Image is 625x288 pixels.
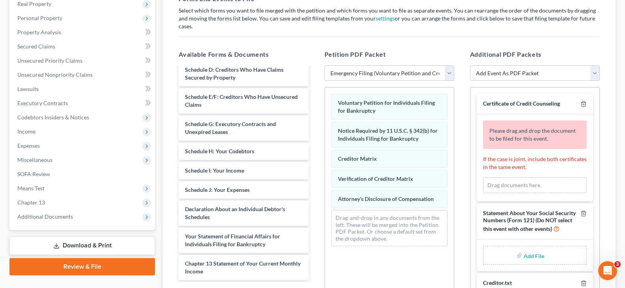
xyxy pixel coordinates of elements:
span: Schedule E/F: Creditors Who Have Unsecured Claims [185,93,298,108]
span: Executory Contracts [17,100,68,106]
span: Unsecured Priority Claims [17,57,82,64]
span: Chapter 13 [17,199,45,206]
span: Creditor Matrix [338,155,377,162]
h5: Available Forms & Documents [179,50,308,59]
span: Additional Documents [17,213,73,220]
a: Lawsuits [11,82,155,96]
span: Personal Property [17,15,62,21]
div: Creditor.txt [483,279,512,287]
span: Means Test [17,185,45,191]
p: Select which forms you want to file merged with the petition and which forms you want to file as ... [179,7,600,30]
span: Secured Claims [17,43,55,50]
span: Please drag and drop the document to be filed for this event. [489,127,576,142]
span: Voluntary Petition for Individuals Filing for Bankruptcy [338,99,435,114]
span: Certificate of Credit Counseling [483,100,560,107]
span: Schedule I: Your Income [185,167,244,174]
span: Verification of Creditor Matrix [338,175,413,182]
span: Miscellaneous [17,156,52,163]
a: Secured Claims [11,39,155,54]
a: Review & File [9,258,155,275]
span: Lawsuits [17,85,39,92]
span: Petition PDF Packet [325,50,386,58]
span: Property Analysis [17,29,61,35]
div: Drag documents here. [483,177,587,193]
span: Income [17,128,35,135]
span: Expenses [17,142,40,149]
span: Statement About Your Social Security Numbers (Form 121) (Do NOT select this event with other events) [483,210,576,232]
span: Attorney's Disclosure of Compensation [338,195,434,202]
span: SOFA Review [17,171,50,177]
a: Unsecured Nonpriority Claims [11,68,155,82]
h5: Additional PDF Packets [470,50,600,59]
span: Schedule J: Your Expenses [185,186,250,193]
span: Codebtors Insiders & Notices [17,114,89,121]
span: Schedule D: Creditors Who Have Claims Secured by Property [185,66,284,81]
span: Schedule G: Executory Contracts and Unexpired Leases [185,121,276,135]
span: Real Property [17,0,51,7]
span: Notice Required by 11 U.S.C. § 342(b) for Individuals Filing for Bankruptcy [338,127,438,142]
span: Schedule H: Your Codebtors [185,148,254,154]
a: Executory Contracts [11,96,155,110]
span: Declaration About an Individual Debtor's Schedules [185,206,285,220]
span: 3 [614,261,621,268]
iframe: Intercom live chat [598,261,617,280]
a: settings [376,15,395,22]
a: Download & Print [9,236,155,255]
div: Drag-and-drop in any documents from the left. These will be merged into the Petition PDF Packet. ... [331,210,448,246]
span: Unsecured Nonpriority Claims [17,71,93,78]
span: Chapter 13 Statement of Your Current Monthly Income [185,260,300,275]
a: SOFA Review [11,167,155,181]
a: Unsecured Priority Claims [11,54,155,68]
p: If the case is joint, include both certificates in the same event. [483,155,587,171]
span: Your Statement of Financial Affairs for Individuals Filing for Bankruptcy [185,233,280,247]
a: Property Analysis [11,25,155,39]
